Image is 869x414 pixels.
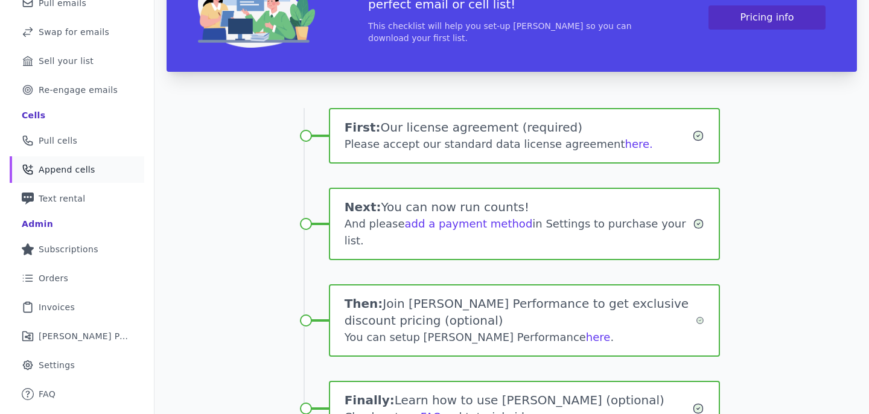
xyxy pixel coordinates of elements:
[10,236,144,263] a: Subscriptions
[10,294,144,320] a: Invoices
[10,156,144,183] a: Append cells
[586,331,611,343] a: here
[368,20,655,44] p: This checklist will help you set-up [PERSON_NAME] so you can download your first list.
[10,381,144,407] a: FAQ
[345,329,696,346] div: You can setup [PERSON_NAME] Performance .
[345,120,381,135] span: First:
[345,393,395,407] span: Finally:
[39,272,68,284] span: Orders
[345,392,693,409] h1: Learn how to use [PERSON_NAME] (optional)
[39,135,77,147] span: Pull cells
[39,55,94,67] span: Sell your list
[345,200,381,214] span: Next:
[405,217,533,230] a: add a payment method
[345,136,693,153] div: Please accept our standard data license agreement
[39,84,118,96] span: Re-engage emails
[10,185,144,212] a: Text rental
[345,215,693,249] div: And please in Settings to purchase your list.
[345,295,696,329] h1: Join [PERSON_NAME] Performance to get exclusive discount pricing (optional)
[39,330,130,342] span: [PERSON_NAME] Performance
[39,301,75,313] span: Invoices
[345,119,693,136] h1: Our license agreement (required)
[10,352,144,378] a: Settings
[10,77,144,103] a: Re-engage emails
[39,26,109,38] span: Swap for emails
[10,48,144,74] a: Sell your list
[10,127,144,154] a: Pull cells
[39,164,95,176] span: Append cells
[22,218,53,230] div: Admin
[39,193,86,205] span: Text rental
[10,265,144,291] a: Orders
[345,199,693,215] h1: You can now run counts!
[39,388,56,400] span: FAQ
[22,109,45,121] div: Cells
[39,359,75,371] span: Settings
[345,296,383,311] span: Then:
[10,19,144,45] a: Swap for emails
[708,5,826,30] button: Pricing info
[39,243,98,255] span: Subscriptions
[10,323,144,349] a: [PERSON_NAME] Performance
